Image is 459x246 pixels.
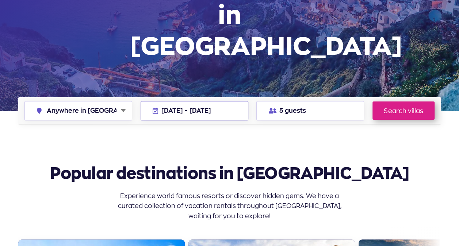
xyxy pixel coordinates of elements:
[256,101,364,120] button: 5 guests
[372,101,435,120] a: Search villas
[18,164,440,183] h2: Popular destinations in [GEOGRAPHIC_DATA]
[111,191,348,221] p: Experience world famous resorts or discover hidden gems. We have a curated collection of vacation...
[190,107,211,115] span: [DATE]
[141,101,248,120] button: [DATE] - [DATE]
[279,108,306,114] span: 5 guests
[185,108,187,114] span: -
[161,107,183,115] span: [DATE]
